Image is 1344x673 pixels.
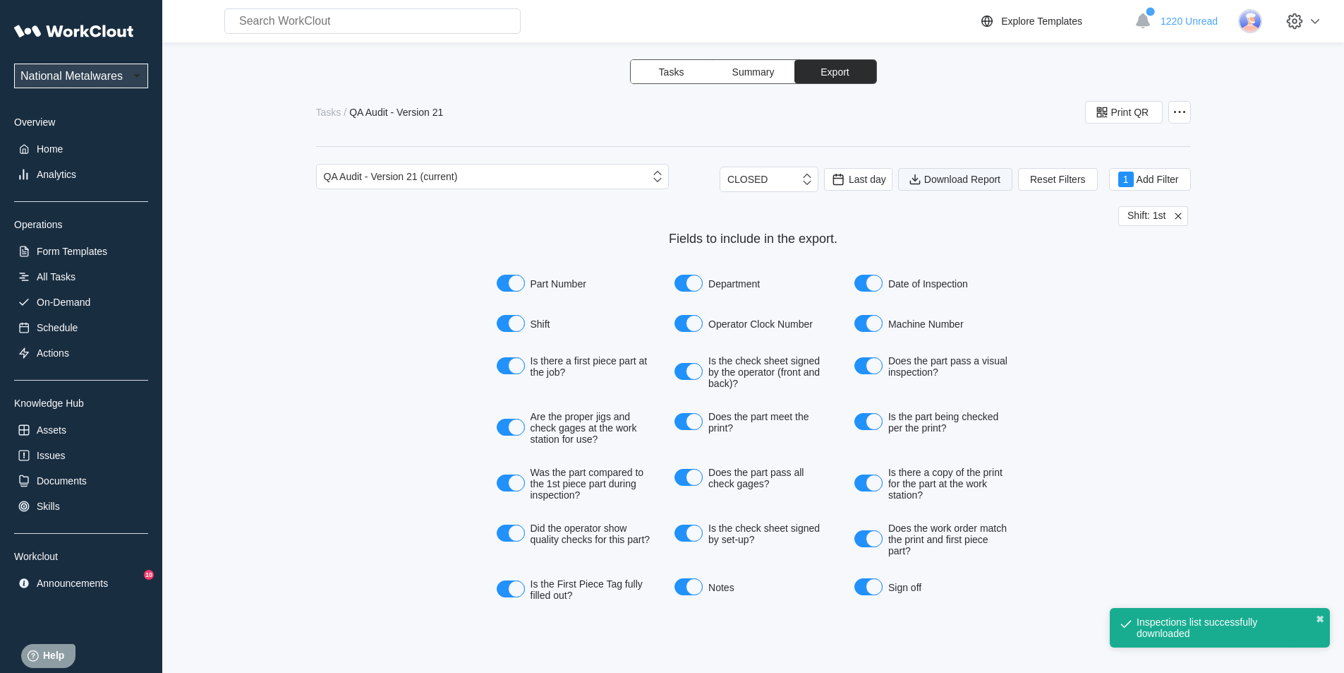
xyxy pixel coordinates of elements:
div: Announcements [37,578,108,589]
button: Notes [674,578,703,595]
a: Analytics [14,165,148,184]
span: Add Filter [1137,174,1179,184]
a: Assets [14,420,148,440]
a: Tasks [316,107,344,118]
button: Date of Inspection [854,275,883,292]
button: Does the work order match the print and first piece part? [854,530,883,547]
a: Announcements [14,573,148,593]
button: Export [794,60,876,83]
label: Are the proper jigs and check gages at the work station for use? [489,405,660,451]
button: Department [674,275,703,292]
button: Does the part pass all check gages? [674,469,703,486]
span: Last day [849,174,886,185]
label: Is the check sheet signed by the operator (front and back)? [667,350,840,395]
label: Operator Clock Number [667,309,840,339]
button: Is the check sheet signed by the operator (front and back)? [674,363,703,380]
div: All Tasks [37,271,75,282]
div: 10 [144,570,154,580]
label: Was the part compared to the 1st piece part during inspection? [489,461,660,506]
button: Is the part being checked per the print? [854,413,883,430]
a: Explore Templates [979,13,1127,30]
div: Form Templates [37,246,107,257]
a: All Tasks [14,267,148,287]
span: 1220 Unread [1161,16,1218,27]
button: Is the First Piece Tag fully filled out? [497,580,525,597]
div: Schedule [37,322,78,333]
button: Print QR [1085,101,1163,124]
button: Is there a first piece part at the job? [497,357,525,374]
button: Does the part pass a visual inspection? [854,357,883,374]
div: Issues [37,450,65,461]
button: Did the operator show quality checks for this part? [497,525,525,542]
div: QA Audit - Version 21 (current) [324,171,458,182]
label: Is the First Piece Tag fully filled out? [489,573,660,607]
label: Notes [667,573,840,602]
a: On-Demand [14,292,148,312]
button: Sign off [854,578,883,595]
span: Tasks [659,67,684,77]
label: Is the check sheet signed by set-up? [667,517,840,551]
div: Workclout [14,551,148,562]
div: On-Demand [37,297,90,308]
a: Schedule [14,318,148,338]
button: Is there a copy of the print for the part at the work station? [854,475,883,492]
div: Documents [37,475,87,487]
a: Form Templates [14,242,148,261]
img: user-3.png [1238,9,1262,33]
button: Part Number [497,275,525,292]
span: Download Report [924,174,1000,184]
div: Home [37,143,63,155]
button: Machine Number [854,315,883,332]
div: / [344,107,346,118]
label: Does the work order match the print and first piece part? [847,517,1018,562]
button: Are the proper jigs and check gages at the work station for use? [497,419,525,436]
button: close [1316,614,1324,625]
div: 1 [1118,172,1134,187]
input: Search WorkClout [224,8,521,34]
button: Is the check sheet signed by set-up? [674,525,703,542]
label: Sign off [847,573,1018,602]
div: Fields to include in the export. [489,232,1018,246]
div: CLOSED [727,174,768,185]
div: Knowledge Hub [14,398,148,409]
div: Explore Templates [1001,16,1082,27]
label: Is there a copy of the print for the part at the work station? [847,461,1018,506]
label: Is the part being checked per the print? [847,405,1018,439]
button: Reset Filters [1018,168,1098,191]
label: Does the part meet the print? [667,405,840,439]
span: Reset Filters [1030,174,1086,184]
div: Operations [14,219,148,230]
div: Assets [37,424,66,436]
span: Shift: 1st [1127,210,1166,222]
label: Date of Inspection [847,269,1018,299]
button: Tasks [631,60,713,83]
span: Summary [732,67,775,77]
a: Actions [14,343,148,363]
div: Overview [14,117,148,128]
button: 1Add Filter [1109,168,1191,191]
label: Part Number [489,269,660,299]
div: Actions [37,347,69,359]
button: Summary [713,60,794,83]
a: Home [14,139,148,159]
div: Analytics [37,169,76,180]
button: Download Report [898,168,1012,191]
div: Inspections list successfully downloaded [1137,617,1286,639]
div: Tasks [316,107,341,118]
div: QA Audit - Version 21 [349,107,443,118]
button: Operator Clock Number [674,315,703,332]
label: Does the part pass all check gages? [667,461,840,495]
span: Print QR [1111,107,1149,117]
a: Skills [14,496,148,516]
label: Shift [489,309,660,339]
label: Does the part pass a visual inspection? [847,350,1018,383]
button: Was the part compared to the 1st piece part during inspection? [497,475,525,492]
label: Did the operator show quality checks for this part? [489,517,660,551]
a: Documents [14,471,148,491]
label: Is there a first piece part at the job? [489,350,660,383]
button: Shift [497,315,525,332]
a: Issues [14,446,148,465]
label: Machine Number [847,309,1018,339]
div: Skills [37,501,60,512]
